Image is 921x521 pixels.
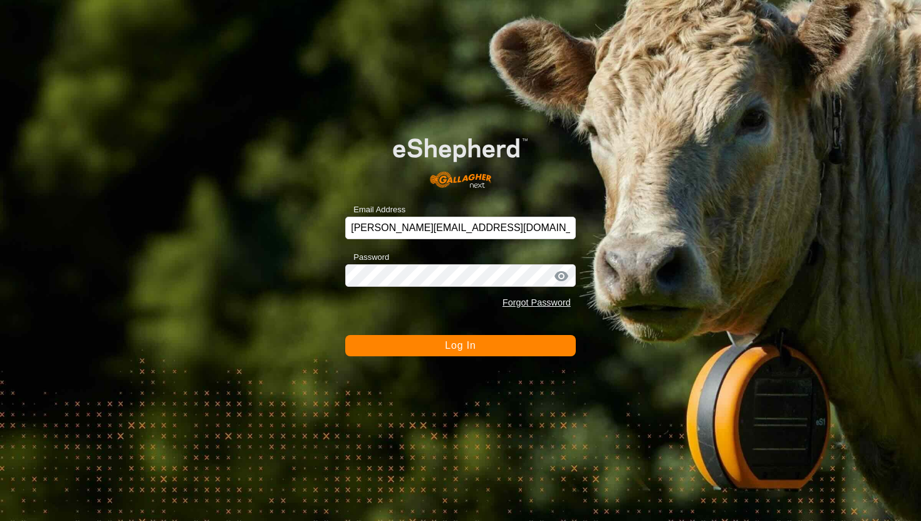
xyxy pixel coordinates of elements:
label: Password [345,251,389,264]
label: Email Address [345,204,405,216]
img: E-shepherd Logo [368,119,553,197]
input: Email Address [345,217,576,239]
button: Log In [345,335,576,356]
a: Forgot Password [502,297,571,307]
span: Log In [445,340,476,351]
